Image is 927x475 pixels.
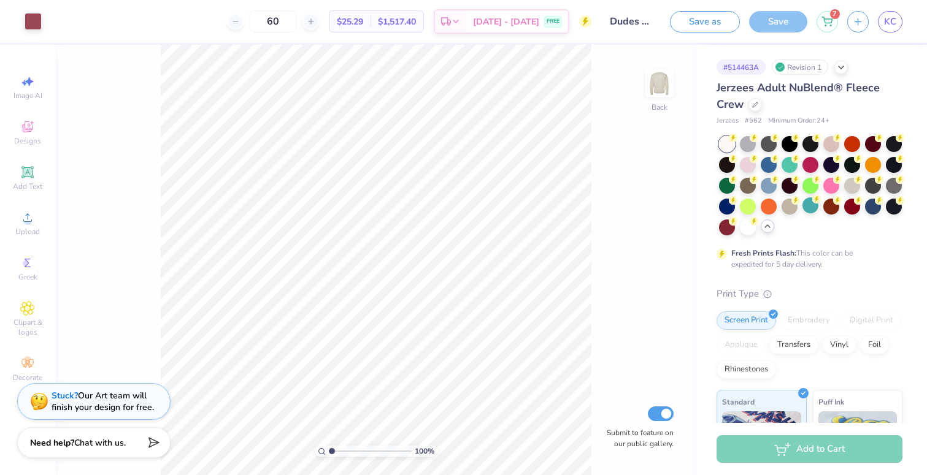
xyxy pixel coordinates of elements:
[6,317,49,337] span: Clipart & logos
[415,446,434,457] span: 100 %
[717,116,739,126] span: Jerzees
[830,9,840,19] span: 7
[15,227,40,237] span: Upload
[601,9,661,34] input: Untitled Design
[860,336,889,354] div: Foil
[18,272,37,282] span: Greek
[600,427,674,449] label: Submit to feature on our public gallery.
[842,311,901,330] div: Digital Print
[717,80,880,112] span: Jerzees Adult NuBlend® Fleece Crew
[670,11,740,32] button: Save as
[30,437,74,449] strong: Need help?
[884,15,896,29] span: KC
[772,59,828,75] div: Revision 1
[13,181,42,191] span: Add Text
[878,11,902,32] a: KC
[822,336,856,354] div: Vinyl
[769,336,818,354] div: Transfers
[717,360,776,379] div: Rhinestones
[731,248,882,270] div: This color can be expedited for 5 day delivery.
[473,15,539,28] span: [DATE] - [DATE]
[249,10,297,32] input: – –
[74,437,126,449] span: Chat with us.
[547,17,560,26] span: FREE
[378,15,416,28] span: $1,517.40
[337,15,363,28] span: $25.29
[722,395,755,408] span: Standard
[717,336,766,354] div: Applique
[717,59,766,75] div: # 514463A
[717,311,776,330] div: Screen Print
[818,395,844,408] span: Puff Ink
[13,91,42,101] span: Image AI
[52,390,78,401] strong: Stuck?
[731,248,796,258] strong: Fresh Prints Flash:
[717,287,902,301] div: Print Type
[780,311,838,330] div: Embroidery
[652,102,667,113] div: Back
[14,136,41,146] span: Designs
[818,411,898,473] img: Puff Ink
[13,373,42,382] span: Decorate
[768,116,829,126] span: Minimum Order: 24 +
[745,116,762,126] span: # 562
[647,71,672,96] img: Back
[52,390,154,413] div: Our Art team will finish your design for free.
[722,411,801,473] img: Standard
